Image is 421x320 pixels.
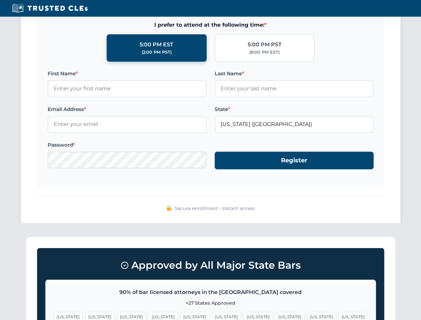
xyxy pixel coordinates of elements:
[248,40,282,49] div: 5:00 PM PST
[54,299,368,307] p: +27 States Approved
[48,80,207,97] input: Enter your first name
[54,288,368,297] p: 90% of bar licensed attorneys in the [GEOGRAPHIC_DATA] covered
[142,49,172,56] div: (2:00 PM PST)
[215,70,374,78] label: Last Name
[10,3,90,13] img: Trusted CLEs
[48,70,207,78] label: First Name
[48,116,207,133] input: Enter your email
[48,141,207,149] label: Password
[215,80,374,97] input: Enter your last name
[215,105,374,113] label: State
[48,21,374,29] span: I prefer to attend at the following time:
[45,256,376,274] h3: Approved by All Major State Bars
[166,205,172,211] img: 🔒
[140,40,173,49] div: 5:00 PM EST
[175,205,255,212] span: Secure enrollment • Instant access
[48,105,207,113] label: Email Address
[249,49,280,56] div: (8:00 PM EST)
[215,116,374,133] input: Florida (FL)
[215,152,374,169] button: Register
